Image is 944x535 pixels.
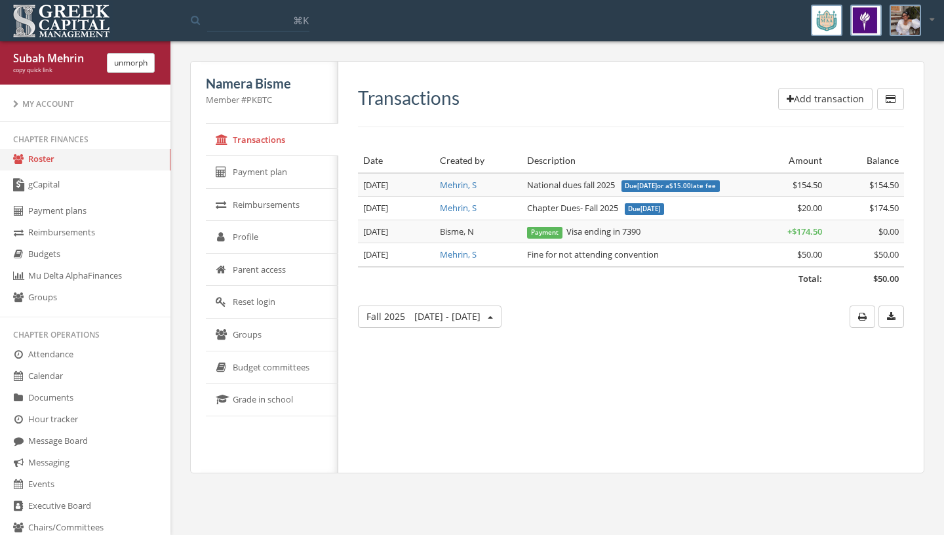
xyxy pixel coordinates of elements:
td: [DATE] [358,243,435,267]
a: Reimbursements [206,189,338,222]
a: Budget committees [206,351,338,384]
span: Due [625,203,665,215]
span: PKBTC [246,94,272,106]
a: Mehrin, S [440,179,477,191]
button: unmorph [107,53,155,73]
span: National dues fall 2025 [527,179,720,191]
a: Profile [206,221,338,254]
a: Payment plan [206,156,338,189]
span: $15.00 [669,182,691,190]
td: Total: [358,267,827,290]
td: [DATE] [358,173,435,197]
div: Amount [757,154,823,167]
div: Subah Mehrin [13,51,97,66]
div: copy quick link [13,66,97,75]
span: Fine for not attending convention [527,248,659,260]
td: [DATE] [358,197,435,220]
span: Visa ending in 7390 [527,226,640,237]
a: Mehrin, S [440,202,477,214]
div: Created by [440,154,517,167]
span: $0.00 [878,226,899,237]
span: Due [621,180,720,192]
div: Date [363,154,429,167]
span: Chapter Dues- Fall 2025 [527,202,664,214]
a: Groups [206,319,338,351]
span: $174.50 [869,202,899,214]
span: ⌘K [293,14,309,27]
a: Parent access [206,254,338,287]
button: Fall 2025[DATE] - [DATE] [358,306,501,328]
span: $50.00 [874,248,899,260]
a: Transactions [206,124,338,157]
span: Fall 2025 [366,310,481,323]
a: Reset login [206,286,338,319]
span: $154.50 [869,179,899,191]
span: Namera Bisme [206,75,291,91]
span: Payment [527,227,562,239]
span: or a late fee [657,182,716,190]
span: $50.00 [797,248,822,260]
td: [DATE] [358,220,435,243]
div: My Account [13,98,157,109]
span: [DATE] [637,182,657,190]
a: Grade in school [206,384,338,416]
span: Bisme, N [440,226,474,237]
span: [DATE] - [DATE] [414,310,481,323]
div: Description [527,154,746,167]
span: $20.00 [797,202,822,214]
button: Add transaction [778,88,873,110]
a: Mehrin, S [440,248,477,260]
span: [DATE] [640,205,660,213]
span: $154.50 [793,179,822,191]
span: $50.00 [873,273,899,285]
h3: Transactions [358,88,460,108]
div: Balance [833,154,899,167]
span: + $174.50 [787,226,822,237]
div: Member # [206,94,323,106]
